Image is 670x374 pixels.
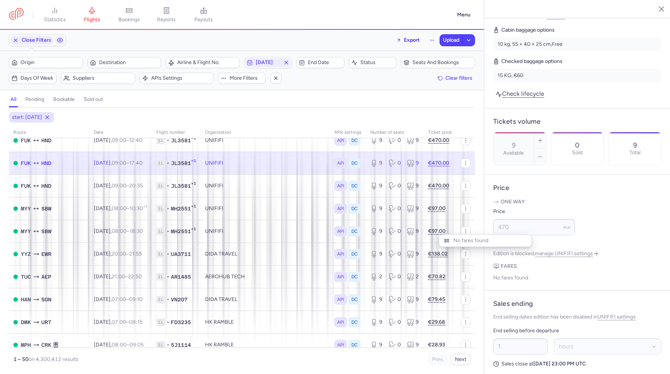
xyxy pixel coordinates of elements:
[167,228,169,235] span: •
[112,251,142,257] span: –
[351,296,358,303] span: DC
[156,159,165,167] span: 1L
[156,182,165,190] span: 1L
[12,114,42,121] span: start: [DATE]
[337,228,344,235] span: API
[112,137,143,143] span: –
[389,182,401,190] div: 0
[575,142,580,149] p: 0
[13,320,18,324] span: OPEN
[351,137,358,144] span: DC
[156,228,165,235] span: 1L
[13,138,18,143] span: OPEN
[21,318,31,326] span: Don Muang, Bangkok, Thailand
[9,35,54,46] button: Close Filters
[308,60,341,66] span: End date
[218,73,266,84] button: More filters
[177,60,237,66] span: Airline & Flight No.
[36,7,73,23] a: statistics
[191,204,196,211] span: +1
[156,318,165,326] span: 1L
[129,251,142,257] time: 21:55
[73,75,133,81] span: Suppliers
[112,342,127,348] time: 08:00
[167,205,169,212] span: •
[435,73,475,84] button: Clear filters
[167,273,169,280] span: •
[370,182,383,190] div: 9
[597,314,636,320] a: UNIFIFI settings
[191,158,196,166] span: +1
[167,341,169,349] span: •
[453,238,488,244] span: No fares found
[94,251,142,257] span: [DATE],
[443,37,459,43] span: Upload
[94,160,143,166] span: [DATE],
[21,136,31,145] span: Fukuoka, Fukuoka, Japan
[13,252,18,256] span: OPEN
[129,183,143,189] time: 20:35
[25,96,44,103] h4: pending
[112,228,127,234] time: 08:00
[230,75,263,81] span: More filters
[112,205,127,212] time: 08:00
[493,361,661,367] p: Sales close at
[112,160,126,166] time: 09:00
[9,73,57,84] button: Days of week
[351,182,358,190] span: DC
[547,13,571,19] a: UNIFIFI
[493,250,661,257] p: Edition is blocked,
[428,342,445,348] strong: €28.93
[112,251,126,257] time: 20:00
[370,159,383,167] div: 9
[21,205,31,213] span: Miri, Miri, Malaysia
[166,57,240,68] button: Airline & Flight No.
[94,137,143,143] span: [DATE],
[493,241,661,249] p: Round trip
[370,273,383,280] div: 2
[13,343,18,347] span: OPEN
[22,37,51,43] span: Close Filters
[191,136,196,143] span: +1
[112,296,126,302] time: 07:00
[156,137,165,144] span: 1L
[129,137,143,143] time: 12:40
[41,250,51,258] span: Newark Liberty International, New York City, United States
[112,205,147,212] span: –
[533,361,586,367] strong: [DATE] 23:00 PM UTC
[493,263,661,270] p: Fares
[428,319,445,325] strong: €29.68
[94,183,143,189] span: [DATE],
[191,226,196,234] span: +1
[337,296,344,303] span: API
[21,227,31,235] span: Miri, Miri, Malaysia
[21,341,31,349] span: Malay, Caticlan, Philippines
[493,338,548,355] input: ##
[201,129,330,152] td: UNIFIFI
[493,219,575,235] input: ---
[389,159,401,167] div: 0
[330,127,366,138] th: APIs settings
[428,205,446,212] strong: €97.00
[9,8,24,22] a: CitizenPlane red outlined logo
[428,296,445,302] strong: €79.45
[118,16,140,23] span: bookings
[389,250,401,258] div: 0
[41,318,51,326] span: Surat Thani, Surat Thani, Thailand
[44,16,66,23] span: statistics
[156,273,165,280] span: 1L
[633,142,637,149] p: 9
[130,205,147,212] time: 10:30
[167,250,169,258] span: •
[337,318,344,326] span: API
[201,152,330,174] td: UNIFIFI
[201,174,330,197] td: UNIFIFI
[407,296,419,303] div: 9
[84,16,100,23] span: flights
[41,341,51,349] span: Diosdado Macapagal International (Clark International), Manila, Philippines
[389,137,401,144] div: 0
[13,229,18,234] span: OPEN
[412,60,472,66] span: Seats and bookings
[337,137,344,144] span: API
[21,159,31,167] span: Fukuoka, Fukuoka, Japan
